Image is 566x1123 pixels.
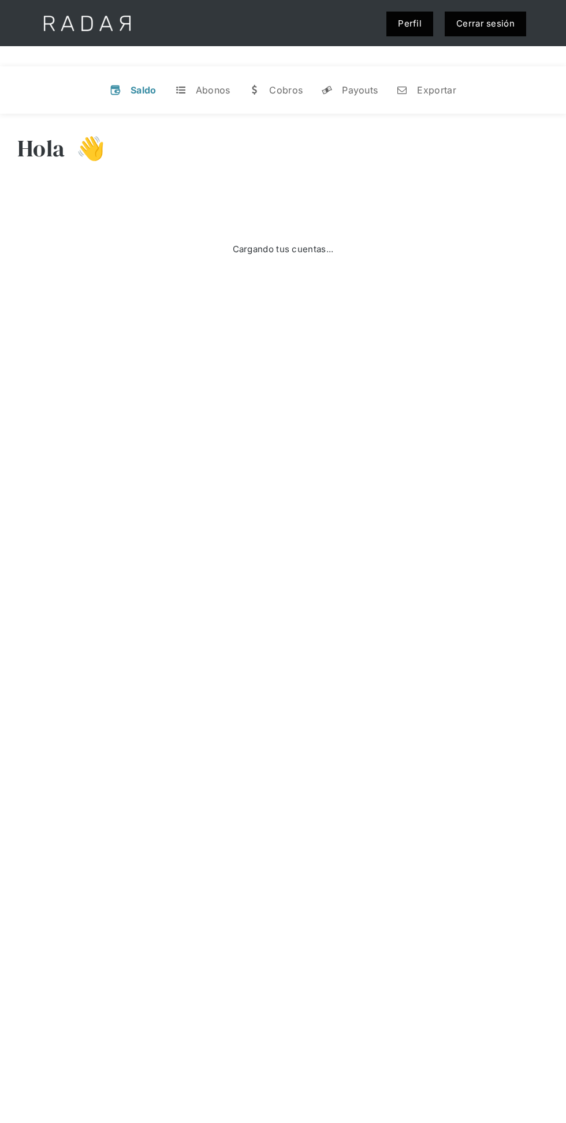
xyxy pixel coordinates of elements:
div: w [248,84,260,96]
a: Cerrar sesión [445,12,526,36]
div: Abonos [196,84,230,96]
h3: Hola [17,134,65,163]
div: Payouts [342,84,378,96]
a: Perfil [386,12,433,36]
div: Cargando tus cuentas... [233,243,334,256]
div: Saldo [131,84,157,96]
h3: 👋 [65,134,105,163]
div: n [396,84,408,96]
div: Exportar [417,84,456,96]
div: Cobros [269,84,303,96]
div: y [321,84,333,96]
div: v [110,84,121,96]
div: t [175,84,187,96]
